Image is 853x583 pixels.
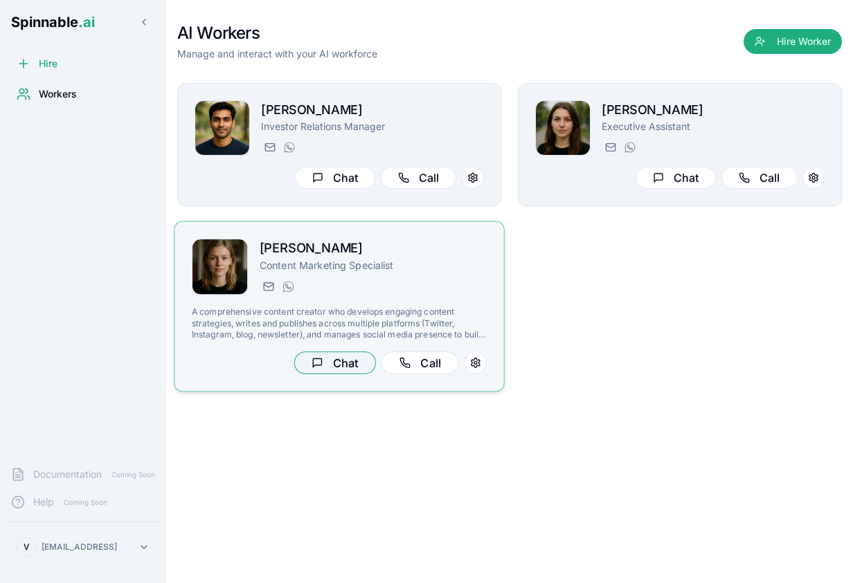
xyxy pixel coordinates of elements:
img: WhatsApp [625,142,636,153]
span: Hire [39,57,57,71]
p: [EMAIL_ADDRESS] [42,542,117,553]
button: Call [721,167,797,189]
p: Investor Relations Manager [261,120,484,133]
button: Chat [294,351,376,374]
img: Dana Allen [536,101,590,155]
span: Help [33,495,54,509]
h2: [PERSON_NAME] [261,100,484,120]
img: WhatsApp [284,142,295,153]
p: Executive Assistant [602,120,825,133]
span: Documentation [33,468,102,481]
button: WhatsApp [621,139,638,156]
button: WhatsApp [280,139,297,156]
h2: [PERSON_NAME] [260,239,487,259]
span: Coming Soon [60,496,111,509]
p: Manage and interact with your AI workforce [177,47,377,61]
span: Workers [39,87,77,101]
button: Chat [295,167,375,189]
img: Kai Dvorak [195,101,249,155]
button: Send email to dana.allen@getspinnable.ai [602,139,618,156]
p: Content Marketing Specialist [260,259,487,272]
h2: [PERSON_NAME] [602,100,825,120]
span: Spinnable [11,14,95,30]
button: Call [381,351,458,374]
button: Send email to sofia@getspinnable.ai [260,278,276,295]
span: .ai [78,14,95,30]
button: Hire Worker [744,29,842,54]
button: Call [381,167,456,189]
span: V [24,542,30,553]
p: A comprehensive content creator who develops engaging content strategies, writes and publishes ac... [192,306,487,340]
span: Coming Soon [107,468,159,481]
button: Chat [636,167,716,189]
button: WhatsApp [279,278,296,295]
h1: AI Workers [177,22,377,44]
img: Sofia Guðmundsson [192,239,248,295]
img: WhatsApp [282,281,294,292]
a: Hire Worker [744,36,842,50]
button: V[EMAIL_ADDRESS] [11,533,155,561]
button: Send email to kai.dvorak@getspinnable.ai [261,139,278,156]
